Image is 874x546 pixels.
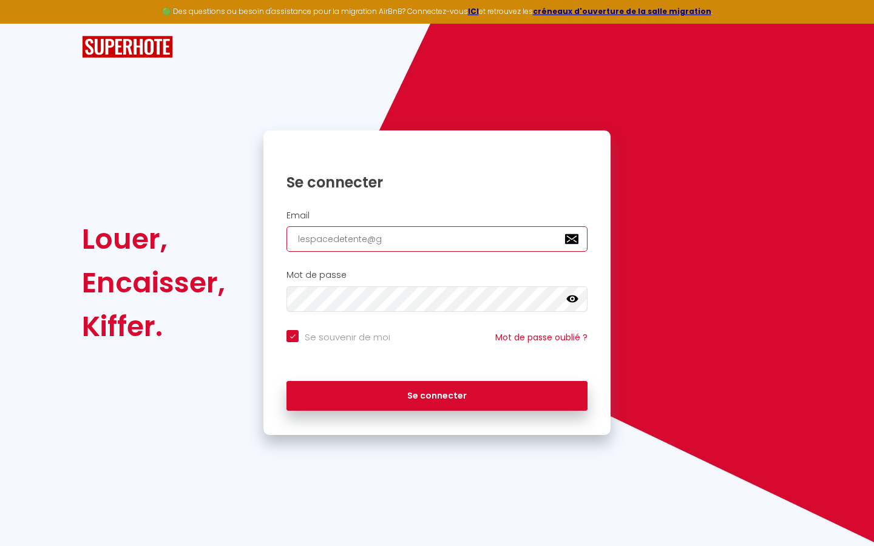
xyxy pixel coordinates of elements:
[82,36,173,58] img: SuperHote logo
[10,5,46,41] button: Ouvrir le widget de chat LiveChat
[286,270,588,280] h2: Mot de passe
[82,217,225,261] div: Louer,
[468,6,479,16] a: ICI
[533,6,711,16] a: créneaux d'ouverture de la salle migration
[495,331,588,343] a: Mot de passe oublié ?
[286,226,588,252] input: Ton Email
[82,305,225,348] div: Kiffer.
[82,261,225,305] div: Encaisser,
[286,381,588,411] button: Se connecter
[286,211,588,221] h2: Email
[286,173,588,192] h1: Se connecter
